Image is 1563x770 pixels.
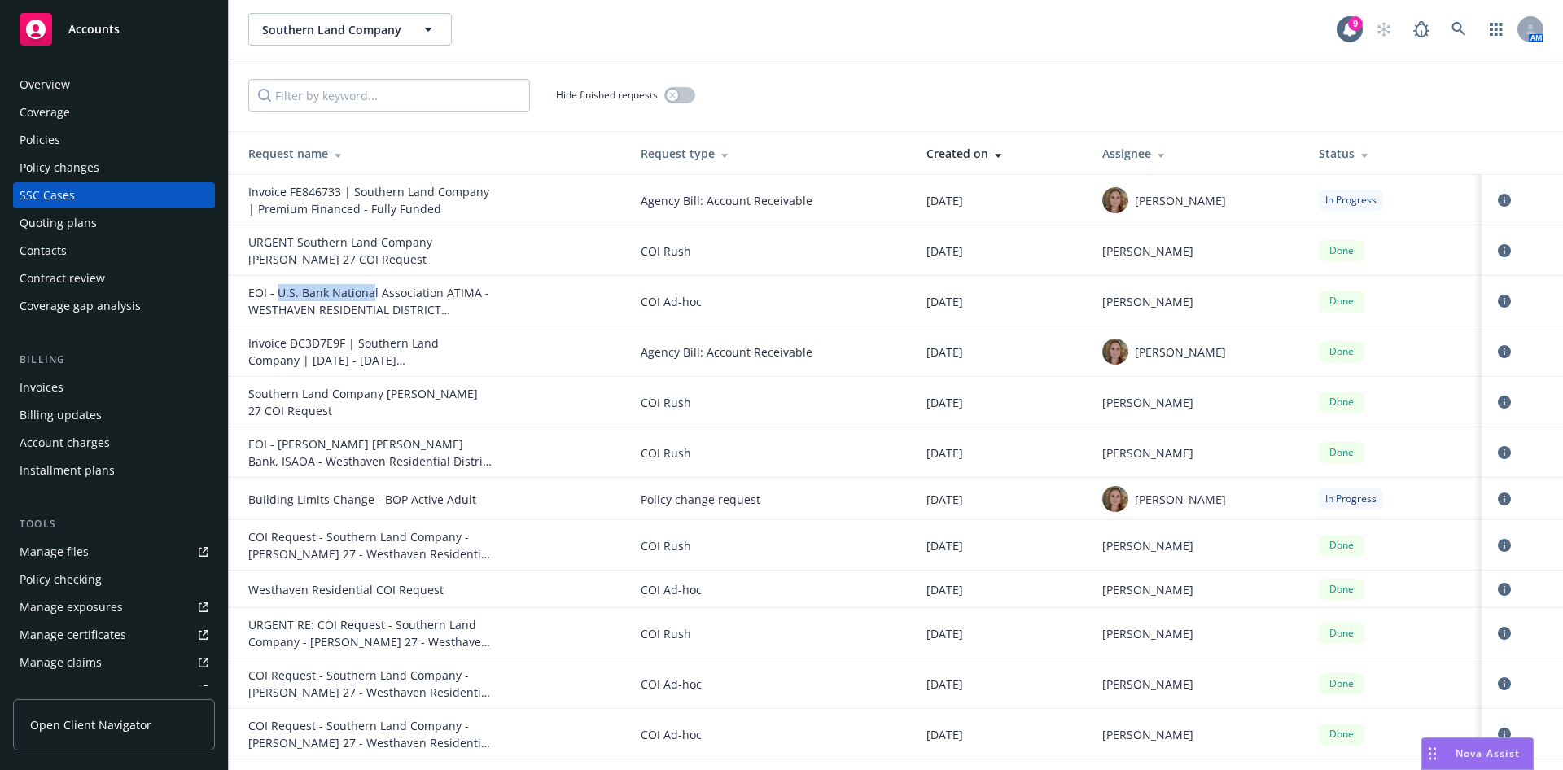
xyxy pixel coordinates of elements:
span: COI Rush [641,394,900,411]
a: circleInformation [1495,623,1514,643]
div: SSC Cases [20,182,75,208]
span: Done [1325,626,1358,641]
div: Policy checking [20,567,102,593]
div: Created on [926,145,1076,162]
div: Manage files [20,539,89,565]
span: [DATE] [926,293,963,310]
a: circleInformation [1495,443,1514,462]
span: Hide finished requests [556,88,658,102]
span: Agency Bill: Account Receivable [641,343,900,361]
a: circleInformation [1495,489,1514,509]
div: Policies [20,127,60,153]
a: Manage exposures [13,594,215,620]
span: COI Ad-hoc [641,676,900,693]
a: Installment plans [13,457,215,483]
span: COI Rush [641,444,900,462]
a: circleInformation [1495,342,1514,361]
span: [DATE] [926,491,963,508]
div: Invoice FE846733 | Southern Land Company | Premium Financed - Fully Funded [248,183,493,217]
span: Done [1325,582,1358,597]
a: Report a Bug [1405,13,1438,46]
a: Invoices [13,374,215,400]
span: [PERSON_NAME] [1102,293,1193,310]
div: Overview [20,72,70,98]
a: Policies [13,127,215,153]
div: Status [1319,145,1469,162]
a: Quoting plans [13,210,215,236]
div: Coverage gap analysis [20,293,141,319]
div: Contract review [20,265,105,291]
a: Manage files [13,539,215,565]
a: Policy changes [13,155,215,181]
span: In Progress [1325,193,1377,208]
div: Building Limits Change - BOP Active Adult [248,491,493,508]
div: Westhaven Residential COI Request [248,581,493,598]
a: Search [1443,13,1475,46]
div: Manage claims [20,650,102,676]
div: Account charges [20,430,110,456]
div: EOI - Raymond James Bank, ISAOA - Westhaven Residential District Association, Inc [248,435,493,470]
a: Manage claims [13,650,215,676]
a: circleInformation [1495,580,1514,599]
span: [PERSON_NAME] [1102,243,1193,260]
span: [PERSON_NAME] [1102,394,1193,411]
span: Done [1325,445,1358,460]
div: Policy changes [20,155,99,181]
a: Coverage [13,99,215,125]
a: circleInformation [1495,241,1514,260]
span: [DATE] [926,676,963,693]
span: Done [1325,727,1358,742]
div: COI Request - Southern Land Company - Acord 27 - Westhaven Residential District Association, Inc.... [248,667,493,701]
span: Done [1325,243,1358,258]
div: Coverage [20,99,70,125]
span: [DATE] [926,394,963,411]
div: Manage certificates [20,622,126,648]
div: Southern Land Company ACORD 27 COI Request [248,385,493,419]
span: Nova Assist [1456,746,1520,760]
div: EOI - U.S. Bank National Association ATIMA - WESTHAVEN RESIDENTIAL DISTRICT ASSOCIATION, INC [248,284,493,318]
a: circleInformation [1495,392,1514,412]
span: In Progress [1325,492,1377,506]
span: [DATE] [926,726,963,743]
a: Billing updates [13,402,215,428]
div: Manage BORs [20,677,96,703]
div: Request type [641,145,900,162]
a: circleInformation [1495,536,1514,555]
span: [DATE] [926,192,963,209]
a: Account charges [13,430,215,456]
span: [DATE] [926,444,963,462]
span: [PERSON_NAME] [1102,676,1193,693]
a: Policy checking [13,567,215,593]
span: Policy change request [641,491,900,508]
div: Manage exposures [20,594,123,620]
span: [PERSON_NAME] [1102,537,1193,554]
div: Invoices [20,374,63,400]
span: [PERSON_NAME] [1102,444,1193,462]
div: URGENT Southern Land Company ACORD 27 COI Request [248,234,493,268]
a: Accounts [13,7,215,52]
span: Done [1325,294,1358,308]
a: Contract review [13,265,215,291]
span: Accounts [68,23,120,36]
img: photo [1102,339,1128,365]
div: Drag to move [1422,738,1443,769]
div: URGENT RE: COI Request - Southern Land Company - Acord 27 - Westhaven Residential District Associ... [248,616,493,650]
span: [PERSON_NAME] [1102,581,1193,598]
span: Open Client Navigator [30,716,151,733]
span: [PERSON_NAME] [1135,343,1226,361]
span: Done [1325,676,1358,691]
span: [DATE] [926,581,963,598]
span: COI Rush [641,625,900,642]
a: Coverage gap analysis [13,293,215,319]
a: Manage BORs [13,677,215,703]
div: Billing [13,352,215,368]
span: [PERSON_NAME] [1102,726,1193,743]
div: Quoting plans [20,210,97,236]
span: Done [1325,344,1358,359]
span: COI Rush [641,243,900,260]
a: Contacts [13,238,215,264]
a: circleInformation [1495,724,1514,744]
a: Switch app [1480,13,1513,46]
button: Nova Assist [1421,737,1534,770]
